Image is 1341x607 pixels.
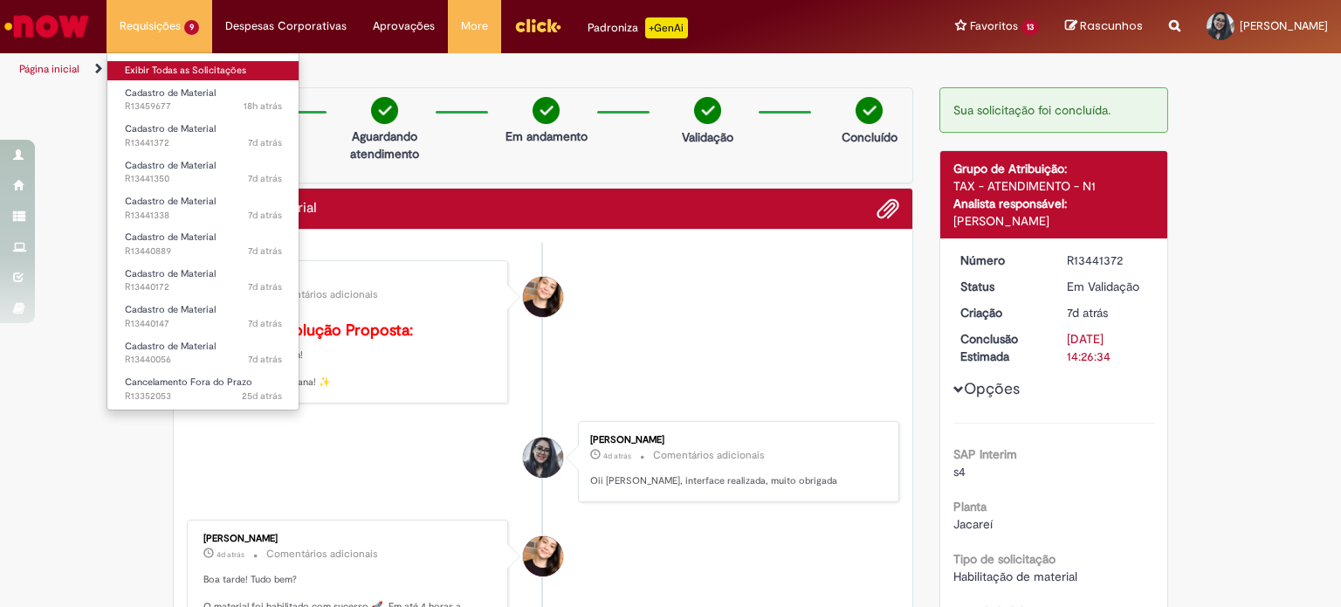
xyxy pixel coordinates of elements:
span: 25d atrás [242,390,282,403]
span: Cadastro de Material [125,195,216,208]
div: Padroniza [588,17,688,38]
span: Requisições [120,17,181,35]
div: [PERSON_NAME] [590,435,881,445]
ul: Trilhas de página [13,53,881,86]
span: [PERSON_NAME] [1240,18,1328,33]
span: Cancelamento Fora do Prazo [125,376,252,389]
span: 7d atrás [248,172,282,185]
span: Cadastro de Material [125,159,216,172]
dt: Conclusão Estimada [947,330,1055,365]
span: 4d atrás [603,451,631,461]
span: Despesas Corporativas [225,17,347,35]
span: 9 [184,20,199,35]
span: 7d atrás [248,245,282,258]
span: More [461,17,488,35]
img: click_logo_yellow_360x200.png [514,12,561,38]
div: [DATE] 14:26:34 [1067,330,1148,365]
div: Sua solicitação foi concluída. [939,87,1169,133]
small: Comentários adicionais [266,547,378,562]
button: Adicionar anexos [877,197,899,220]
dt: Criação [947,304,1055,321]
span: s4 [953,464,966,479]
dt: Número [947,252,1055,269]
p: Concluído [842,128,897,146]
a: Aberto R13440056 : Cadastro de Material [107,337,299,369]
span: 18h atrás [244,100,282,113]
p: Aguardando atendimento [342,128,427,162]
span: R13440056 [125,353,282,367]
div: [PERSON_NAME] [203,534,494,544]
time: 25/08/2025 15:43:24 [603,451,631,461]
span: Cadastro de Material [125,231,216,244]
div: Karoline De Oliveira Ortiz [523,438,563,478]
time: 22/08/2025 14:11:15 [248,353,282,366]
span: 7d atrás [248,317,282,330]
span: Habilitação de material [953,569,1077,584]
time: 22/08/2025 14:27:52 [248,317,282,330]
time: 22/08/2025 19:57:36 [248,172,282,185]
div: 22/08/2025 20:36:32 [1067,304,1148,321]
div: R13441372 [1067,252,1148,269]
a: Aberto R13441350 : Cadastro de Material [107,156,299,189]
a: Rascunhos [1065,18,1143,35]
time: 22/08/2025 20:36:37 [248,136,282,149]
span: Cadastro de Material [125,303,216,316]
img: check-circle-green.png [371,97,398,124]
span: Aprovações [373,17,435,35]
span: 7d atrás [1067,305,1108,321]
b: SAP Interim [953,446,1017,462]
span: Cadastro de Material [125,340,216,353]
ul: Requisições [107,52,299,410]
img: ServiceNow [2,9,92,44]
span: R13352053 [125,390,282,404]
time: 28/08/2025 17:46:09 [244,100,282,113]
span: R13441338 [125,209,282,223]
span: R13440172 [125,280,282,294]
span: 7d atrás [248,280,282,293]
small: Comentários adicionais [266,287,378,302]
span: 7d atrás [248,209,282,222]
a: Aberto R13441372 : Cadastro de Material [107,120,299,152]
a: Aberto R13440172 : Cadastro de Material [107,265,299,297]
span: Cadastro de Material [125,267,216,280]
time: 22/08/2025 16:40:09 [248,245,282,258]
span: 7d atrás [248,353,282,366]
small: Comentários adicionais [653,448,765,463]
img: check-circle-green.png [856,97,883,124]
span: Favoritos [970,17,1018,35]
div: Grupo de Atribuição: [953,160,1155,177]
span: Cadastro de Material [125,86,216,100]
p: Oii [PERSON_NAME], interface realizada, muito obrigada [590,474,881,488]
a: Aberto R13352053 : Cancelamento Fora do Prazo [107,373,299,405]
span: Jacareí [953,516,993,532]
img: check-circle-green.png [533,97,560,124]
p: +GenAi [645,17,688,38]
span: Rascunhos [1080,17,1143,34]
dt: Status [947,278,1055,295]
time: 22/08/2025 14:32:53 [248,280,282,293]
time: 22/08/2025 19:47:16 [248,209,282,222]
div: Analista responsável: [953,195,1155,212]
time: 22/08/2025 20:36:32 [1067,305,1108,321]
b: Solução Proposta: [284,321,413,341]
div: Sabrina De Vasconcelos [523,277,563,317]
span: R13440889 [125,245,282,259]
div: [PERSON_NAME] [203,274,494,285]
p: Em andamento [505,128,588,145]
div: Sabrina De Vasconcelos [523,536,563,576]
span: R13440147 [125,317,282,331]
b: Tipo de solicitação [953,551,1056,567]
p: Validação [682,128,733,146]
b: Planta [953,499,987,514]
a: Exibir Todas as Solicitações [107,61,299,80]
a: Aberto R13459677 : Cadastro de Material [107,84,299,116]
img: check-circle-green.png [694,97,721,124]
span: R13441372 [125,136,282,150]
time: 04/08/2025 16:08:57 [242,390,282,403]
span: 13 [1021,20,1039,35]
div: TAX - ATENDIMENTO - N1 [953,177,1155,195]
span: Cadastro de Material [125,122,216,135]
div: Em Validação [1067,278,1148,295]
div: [PERSON_NAME] [953,212,1155,230]
p: Bom dia, Ka. Que bom! Tenha uma ótima semana! ✨ [203,322,494,390]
